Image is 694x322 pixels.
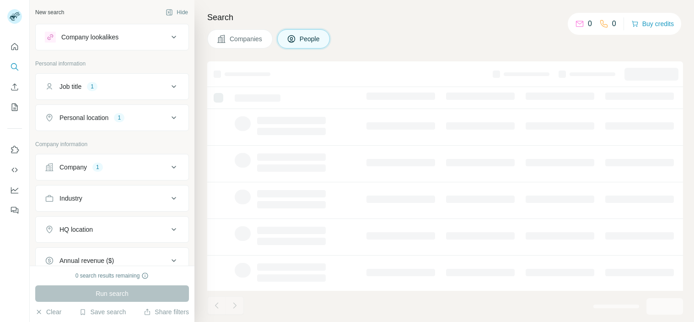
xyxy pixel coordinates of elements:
p: 0 [612,18,616,29]
span: Companies [230,34,263,44]
button: Use Surfe on LinkedIn [7,142,22,158]
div: Company lookalikes [61,33,118,42]
button: Company1 [36,156,188,178]
p: 0 [588,18,592,29]
div: 1 [114,114,124,122]
button: Industry [36,187,188,209]
div: 0 search results remaining [75,272,149,280]
button: Enrich CSV [7,79,22,95]
button: Job title1 [36,76,188,98]
button: Company lookalikes [36,26,188,48]
button: Clear [35,307,61,317]
button: Annual revenue ($) [36,250,188,272]
div: 1 [92,163,103,171]
button: My lists [7,99,22,115]
div: HQ location [59,225,93,234]
div: New search [35,8,64,16]
div: Job title [59,82,81,91]
button: Buy credits [631,17,674,30]
button: Use Surfe API [7,162,22,178]
div: Industry [59,194,82,203]
p: Company information [35,140,189,148]
button: Share filters [144,307,189,317]
div: 1 [87,82,97,91]
button: Search [7,59,22,75]
div: Annual revenue ($) [59,256,114,265]
button: Hide [159,5,194,19]
button: HQ location [36,218,188,240]
h4: Search [207,11,683,24]
button: Feedback [7,202,22,218]
button: Save search [79,307,126,317]
div: Company [59,163,87,172]
button: Dashboard [7,182,22,198]
span: People [300,34,321,44]
p: Personal information [35,60,189,68]
div: Personal location [59,113,108,122]
button: Quick start [7,38,22,55]
button: Personal location1 [36,107,188,129]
